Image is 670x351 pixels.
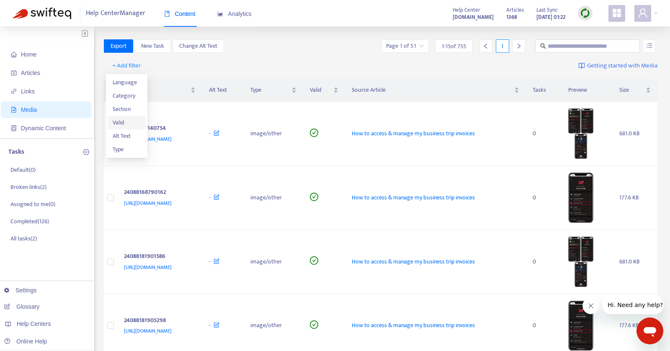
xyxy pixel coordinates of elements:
[250,85,290,95] span: Type
[453,13,494,22] strong: [DOMAIN_NAME]
[209,320,211,330] span: -
[244,79,303,102] th: Type
[11,52,17,57] span: home
[86,5,145,21] span: Help Center Manager
[113,145,141,154] span: Type
[113,91,141,101] span: Category
[647,43,652,49] span: unordered-list
[217,11,223,17] span: area-chart
[582,297,599,314] iframe: Close message
[11,107,17,113] span: file-image
[533,129,555,138] div: 0
[496,39,509,53] div: 1
[124,85,189,95] span: Name
[21,88,35,95] span: Links
[124,263,172,271] span: [URL][DOMAIN_NAME]
[533,193,555,202] div: 0
[619,129,651,138] div: 681.0 KB
[303,79,345,102] th: Valid
[638,8,648,18] span: user
[516,43,522,49] span: right
[568,173,593,223] img: media-preview
[506,5,524,15] span: Articles
[310,256,318,265] span: check-circle
[352,85,513,95] span: Source Article
[345,79,526,102] th: Source Article
[21,125,66,132] span: Dynamic Content
[124,135,172,143] span: [URL][DOMAIN_NAME]
[173,39,224,53] button: Change Alt Text
[244,230,303,294] td: image/other
[11,70,17,76] span: account-book
[310,129,318,137] span: check-circle
[21,51,36,58] span: Home
[164,11,170,17] span: book
[113,105,141,114] span: Section
[352,257,475,266] span: How to access & manage my business trip invoices
[202,79,244,102] th: Alt Text
[453,12,494,22] a: [DOMAIN_NAME]
[124,188,193,199] div: 24088168790162
[10,217,49,226] p: Completed ( 126 )
[113,118,141,127] span: Valid
[11,88,17,94] span: link
[578,62,585,69] img: image-link
[217,10,252,17] span: Analytics
[4,303,39,310] a: Glossary
[506,13,517,22] strong: 1368
[8,147,24,157] p: Tasks
[4,287,37,294] a: Settings
[209,257,211,266] span: -
[540,43,546,49] span: search
[21,106,37,113] span: Media
[117,79,202,102] th: Name
[209,129,211,138] span: -
[587,61,657,71] span: Getting started with Media
[536,5,558,15] span: Last Sync
[112,61,141,71] span: + Add filter
[619,257,651,266] div: 681.0 KB
[244,102,303,166] td: image/other
[124,316,193,327] div: 24088181905298
[613,79,657,102] th: Size
[113,132,141,141] span: Alt Text
[526,79,562,102] th: Tasks
[310,85,332,95] span: Valid
[612,8,622,18] span: appstore
[643,39,656,53] button: unordered-list
[13,8,71,19] img: Swifteq
[580,8,590,18] img: sync.dc5367851b00ba804db3.png
[113,78,141,87] span: Language
[310,193,318,201] span: check-circle
[124,327,172,335] span: [URL][DOMAIN_NAME]
[636,317,663,344] iframe: Button to launch messaging window
[244,166,303,230] td: image/other
[483,43,489,49] span: left
[619,193,651,202] div: 177.6 KB
[578,59,657,72] a: Getting started with Media
[10,200,55,209] p: Assigned to me ( 0 )
[619,321,651,330] div: 177.6 KB
[619,85,644,95] span: Size
[4,338,47,345] a: Online Help
[568,301,593,351] img: media-preview
[134,39,171,53] button: New Task
[21,70,40,76] span: Articles
[453,5,480,15] span: Help Center
[568,108,593,159] img: media-preview
[11,125,17,131] span: container
[568,237,593,287] img: media-preview
[533,257,555,266] div: 0
[352,320,475,330] span: How to access & manage my business trip invoices
[104,39,133,53] button: Export
[352,193,475,202] span: How to access & manage my business trip invoices
[164,10,196,17] span: Content
[141,41,164,51] span: New Task
[17,320,51,327] span: Help Centers
[533,321,555,330] div: 0
[106,59,147,72] button: + Add filter
[603,296,663,314] iframe: Message from company
[111,41,126,51] span: Export
[10,183,46,191] p: Broken links ( 2 )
